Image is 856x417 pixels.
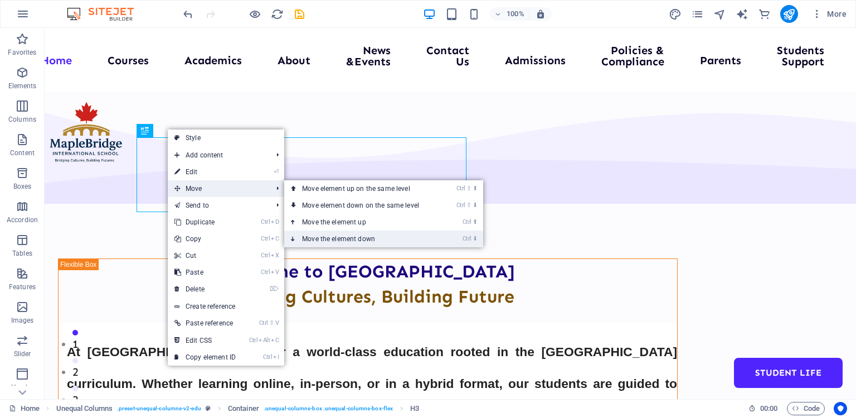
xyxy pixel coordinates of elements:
[758,7,771,21] button: commerce
[249,337,258,344] i: Ctrl
[490,7,529,21] button: 100%
[456,202,465,209] i: Ctrl
[271,269,279,276] i: V
[206,405,211,411] i: This element is a customizable preset
[168,315,242,332] a: Ctrl⇧VPaste reference
[168,332,242,349] a: CtrlAltCEdit CSS
[713,8,726,21] i: Navigator
[410,402,419,415] span: Click to select. Double-click to edit
[168,247,242,264] a: CtrlXCut
[10,148,35,157] p: Content
[834,402,847,415] button: Usercentrics
[168,349,242,366] a: CtrlICopy element ID
[168,130,284,146] a: Style
[782,8,795,21] i: Publish
[463,218,471,226] i: Ctrl
[168,281,242,298] a: ⌦Delete
[748,402,778,415] h6: Session time
[9,282,36,291] p: Features
[168,164,242,180] a: ⏎Edit
[760,402,777,415] span: 00 00
[284,214,441,231] a: Ctrl⬆Move the element up
[463,235,471,242] i: Ctrl
[811,8,847,20] span: More
[473,235,478,242] i: ⬇
[271,8,284,21] i: Reload page
[536,9,546,19] i: On resize automatically adjust zoom level to fit chosen device.
[168,214,242,231] a: CtrlDDuplicate
[271,235,279,242] i: C
[261,252,270,259] i: Ctrl
[271,337,279,344] i: C
[669,8,682,21] i: Design (Ctrl+Alt+Y)
[9,402,40,415] a: Click to cancel selection. Double-click to open Pages
[11,316,34,325] p: Images
[691,7,704,21] button: pages
[181,7,194,21] button: undo
[259,319,268,327] i: Ctrl
[8,82,37,90] p: Elements
[261,269,270,276] i: Ctrl
[264,402,393,415] span: . unequal-columns-box .unequal-columns-box-flex
[466,202,471,209] i: ⇧
[261,218,270,226] i: Ctrl
[259,337,270,344] i: Alt
[117,402,201,415] span: . preset-unequal-columns-v2-edu
[736,8,748,21] i: AI Writer
[273,353,279,361] i: I
[168,298,284,315] a: Create reference
[8,48,36,57] p: Favorites
[713,7,727,21] button: navigator
[270,7,284,21] button: reload
[12,249,32,258] p: Tables
[787,402,825,415] button: Code
[168,147,267,164] span: Add content
[768,404,770,413] span: :
[473,185,478,192] i: ⬆
[473,218,478,226] i: ⬆
[263,353,272,361] i: Ctrl
[269,319,274,327] i: ⇧
[56,402,113,415] span: Click to select. Double-click to edit
[274,168,279,175] i: ⏎
[284,197,441,214] a: Ctrl⇧⬇Move element down on the same level
[270,285,279,293] i: ⌦
[473,202,478,209] i: ⬇
[8,115,36,124] p: Columns
[168,231,242,247] a: CtrlCCopy
[261,235,270,242] i: Ctrl
[168,264,242,281] a: CtrlVPaste
[64,7,148,21] img: Editor Logo
[7,215,38,224] p: Accordion
[736,7,749,21] button: text_generator
[293,7,306,21] button: save
[14,349,31,358] p: Slider
[780,5,798,23] button: publish
[284,231,441,247] a: Ctrl⬇Move the element down
[56,402,420,415] nav: breadcrumb
[293,8,306,21] i: Save (Ctrl+S)
[466,185,471,192] i: ⇧
[168,197,267,214] a: Send to
[271,252,279,259] i: X
[669,7,682,21] button: design
[271,218,279,226] i: D
[456,185,465,192] i: Ctrl
[168,180,267,197] span: Move
[807,5,851,23] button: More
[691,8,704,21] i: Pages (Ctrl+Alt+S)
[792,402,820,415] span: Code
[758,8,771,21] i: Commerce
[284,180,441,197] a: Ctrl⇧⬆Move element up on the same level
[228,402,259,415] span: Click to select. Double-click to edit
[275,319,279,327] i: V
[182,8,194,21] i: Undo: Change image width (Ctrl+Z)
[11,383,33,392] p: Header
[13,182,32,191] p: Boxes
[507,7,524,21] h6: 100%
